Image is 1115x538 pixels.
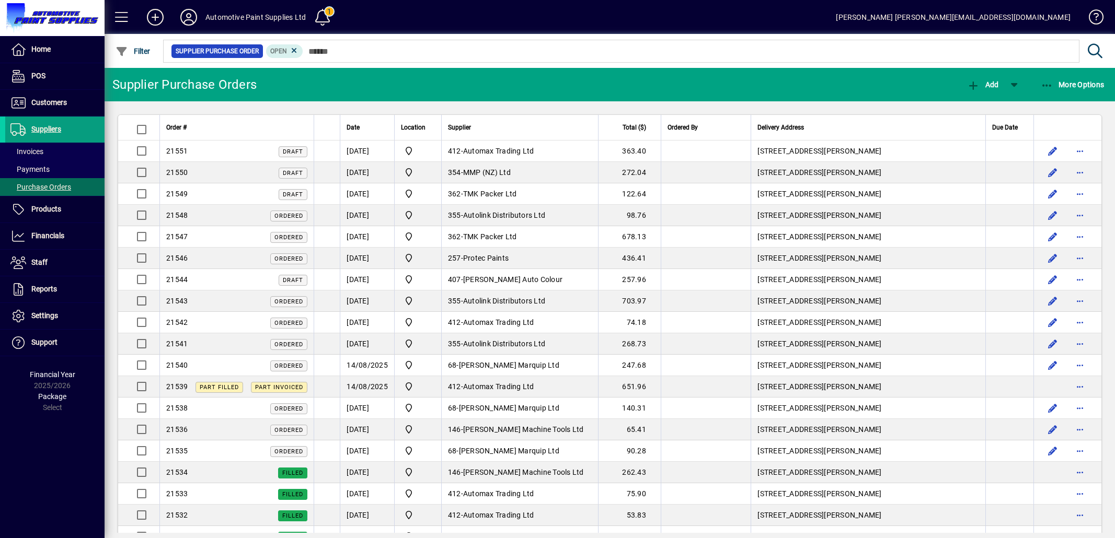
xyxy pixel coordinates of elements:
[448,122,592,133] div: Supplier
[340,183,394,205] td: [DATE]
[166,190,188,198] span: 21549
[401,122,435,133] div: Location
[598,205,661,226] td: 98.76
[1072,293,1088,309] button: More options
[340,355,394,376] td: 14/08/2025
[340,419,394,440] td: [DATE]
[463,425,584,434] span: [PERSON_NAME] Machine Tools Ltd
[274,341,303,348] span: Ordered
[166,489,188,498] span: 21533
[448,211,461,219] span: 355
[401,273,435,286] span: Automotive Paint Supplies Ltd
[1072,507,1088,523] button: More options
[448,275,461,284] span: 407
[623,122,646,133] span: Total ($)
[598,141,661,162] td: 363.40
[1044,228,1061,245] button: Edit
[5,178,105,196] a: Purchase Orders
[1072,335,1088,352] button: More options
[1072,271,1088,288] button: More options
[347,122,388,133] div: Date
[463,489,534,498] span: Automax Trading Ltd
[282,470,303,476] span: Filled
[1044,442,1061,459] button: Edit
[441,333,598,355] td: -
[283,170,303,177] span: Draft
[598,462,661,483] td: 262.43
[205,9,306,26] div: Automotive Paint Supplies Ltd
[5,223,105,249] a: Financials
[751,141,985,162] td: [STREET_ADDRESS][PERSON_NAME]
[751,205,985,226] td: [STREET_ADDRESS][PERSON_NAME]
[668,122,698,133] span: Ordered By
[1044,143,1061,159] button: Edit
[31,125,61,133] span: Suppliers
[751,248,985,269] td: [STREET_ADDRESS][PERSON_NAME]
[113,42,153,61] button: Filter
[964,75,1001,94] button: Add
[274,298,303,305] span: Ordered
[441,162,598,183] td: -
[441,376,598,397] td: -
[166,318,188,326] span: 21542
[401,402,435,414] span: Automotive Paint Supplies Ltd
[5,160,105,178] a: Payments
[751,312,985,333] td: [STREET_ADDRESS][PERSON_NAME]
[463,468,584,476] span: [PERSON_NAME] Machine Tools Ltd
[274,427,303,434] span: Ordered
[282,491,303,498] span: Filled
[598,355,661,376] td: 247.68
[401,509,435,521] span: Automotive Paint Supplies Ltd
[274,234,303,241] span: Ordered
[441,226,598,248] td: -
[448,340,461,348] span: 355
[441,505,598,526] td: -
[1044,400,1061,416] button: Edit
[166,275,188,284] span: 21544
[166,168,188,177] span: 21550
[340,205,394,226] td: [DATE]
[757,122,804,133] span: Delivery Address
[448,425,461,434] span: 146
[441,290,598,312] td: -
[448,361,457,369] span: 68
[166,468,188,476] span: 21534
[274,320,303,326] span: Ordered
[172,8,205,27] button: Profile
[441,183,598,205] td: -
[448,447,457,455] span: 68
[751,376,985,397] td: [STREET_ADDRESS][PERSON_NAME]
[448,404,457,412] span: 68
[751,440,985,462] td: [STREET_ADDRESS][PERSON_NAME]
[176,46,259,56] span: Supplier Purchase Order
[340,397,394,419] td: [DATE]
[967,80,998,89] span: Add
[340,333,394,355] td: [DATE]
[166,122,187,133] span: Order #
[441,205,598,226] td: -
[459,361,559,369] span: [PERSON_NAME] Marquip Ltd
[401,295,435,307] span: Automotive Paint Supplies Ltd
[1044,293,1061,309] button: Edit
[1044,250,1061,266] button: Edit
[274,448,303,455] span: Ordered
[441,248,598,269] td: -
[1044,357,1061,373] button: Edit
[31,98,67,107] span: Customers
[751,290,985,312] td: [STREET_ADDRESS][PERSON_NAME]
[401,487,435,500] span: Automotive Paint Supplies Ltd
[441,141,598,162] td: -
[1044,271,1061,288] button: Edit
[112,76,257,93] div: Supplier Purchase Orders
[448,489,461,498] span: 412
[448,511,461,519] span: 412
[340,462,394,483] td: [DATE]
[5,303,105,329] a: Settings
[836,9,1071,26] div: [PERSON_NAME] [PERSON_NAME][EMAIL_ADDRESS][DOMAIN_NAME]
[340,440,394,462] td: [DATE]
[1072,228,1088,245] button: More options
[5,37,105,63] a: Home
[401,445,435,457] span: Automotive Paint Supplies Ltd
[401,145,435,157] span: Automotive Paint Supplies Ltd
[10,165,50,173] span: Payments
